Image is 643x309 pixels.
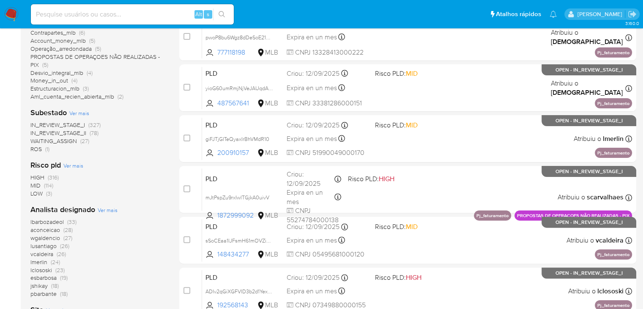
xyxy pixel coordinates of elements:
a: Notificações [550,11,557,18]
span: 3.160.0 [625,20,639,27]
a: Sair [628,10,637,19]
span: Atalhos rápidos [496,10,541,19]
p: matias.logusso@mercadopago.com.br [577,10,625,18]
span: s [207,10,209,18]
input: Pesquise usuários ou casos... [31,9,234,20]
button: search-icon [213,8,230,20]
span: Alt [195,10,202,18]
